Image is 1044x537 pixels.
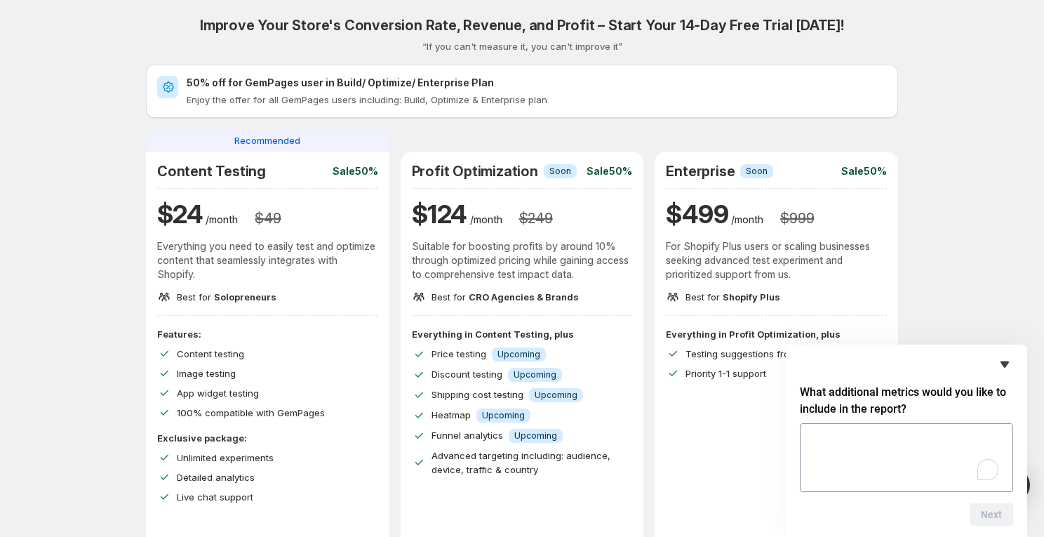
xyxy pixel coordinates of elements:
[666,163,735,180] h2: Enterprise
[200,17,844,34] h2: Improve Your Store's Conversion Rate, Revenue, and Profit – Start Your 14-Day Free Trial [DATE]!
[549,166,571,177] span: Soon
[177,472,255,483] span: Detailed analytics
[333,164,378,178] p: Sale 50%
[685,368,766,379] span: Priority 1-1 support
[157,163,266,180] h2: Content Testing
[177,368,236,379] span: Image testing
[514,430,557,442] span: Upcoming
[157,327,378,341] p: Features:
[431,369,502,380] span: Discount testing
[482,410,525,421] span: Upcoming
[431,409,471,420] span: Heatmap
[535,390,577,401] span: Upcoming
[587,164,632,178] p: Sale 50%
[177,407,325,418] span: 100% compatible with GemPages
[177,452,274,463] span: Unlimited experiments
[666,239,887,281] p: For Shopify Plus users or scaling businesses seeking advanced test experiment and prioritized sup...
[746,166,768,177] span: Soon
[422,39,622,53] p: “If you can't measure it, you can't improve it”
[723,291,780,303] span: Shopify Plus
[412,197,467,231] h1: $ 124
[431,389,523,400] span: Shipping cost testing
[431,290,579,304] p: Best for
[469,291,579,303] span: CRO Agencies & Brands
[666,327,887,341] p: Everything in Profit Optimization, plus
[800,384,1013,418] h2: What additional metrics would you like to include in the report?
[412,239,633,281] p: Suitable for boosting profits by around 10% through optimized pricing while gaining access to com...
[685,348,850,359] span: Testing suggestions from CRO expert
[514,369,556,380] span: Upcoming
[234,133,300,147] span: Recommended
[412,327,633,341] p: Everything in Content Testing, plus
[157,239,378,281] p: Everything you need to easily test and optimize content that seamlessly integrates with Shopify.
[519,210,553,227] h3: $ 249
[780,210,814,227] h3: $ 999
[157,431,378,445] p: Exclusive package:
[841,164,887,178] p: Sale 50%
[214,291,276,303] span: Solopreneurs
[497,349,540,360] span: Upcoming
[177,387,259,399] span: App widget testing
[470,213,502,227] p: /month
[206,213,238,227] p: /month
[177,290,276,304] p: Best for
[970,503,1013,526] button: Next question
[412,163,538,180] h2: Profit Optimization
[800,356,1013,526] div: What additional metrics would you like to include in the report?
[666,197,728,231] h1: $ 499
[177,491,253,503] span: Live chat support
[431,450,610,475] span: Advanced targeting including: audience, device, traffic & country
[187,93,887,107] p: Enjoy the offer for all GemPages users including: Build, Optimize & Enterprise plan
[685,290,780,304] p: Best for
[157,197,203,231] h1: $ 24
[996,356,1013,373] button: Hide survey
[431,430,503,441] span: Funnel analytics
[255,210,281,227] h3: $ 49
[177,348,244,359] span: Content testing
[800,423,1013,492] textarea: What additional metrics would you like to include in the report?
[431,348,486,359] span: Price testing
[187,76,887,90] h2: 50% off for GemPages user in Build/ Optimize/ Enterprise Plan
[731,213,763,227] p: /month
